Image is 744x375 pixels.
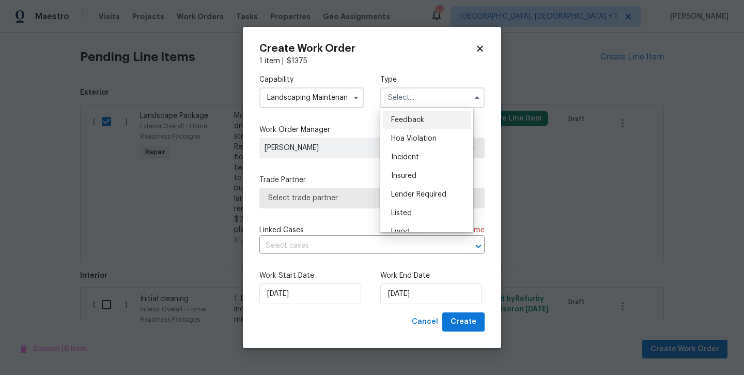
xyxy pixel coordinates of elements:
span: Lender Required [391,191,446,198]
span: Hoa Violation [391,135,437,142]
input: Select... [380,87,485,108]
label: Type [380,74,485,85]
span: Incident [391,154,419,161]
span: Lwod [391,228,410,235]
input: Select cases [259,238,456,254]
label: Trade Partner [259,175,485,185]
h2: Create Work Order [259,43,475,54]
button: Open [471,239,486,253]
label: Work Order Manager [259,125,485,135]
span: [PERSON_NAME] [265,143,413,153]
label: Work End Date [380,271,485,281]
button: Hide options [471,92,483,104]
input: M/D/YYYY [259,283,361,304]
label: Capability [259,74,364,85]
label: Work Start Date [259,271,364,281]
input: M/D/YYYY [380,283,482,304]
button: Cancel [408,312,442,332]
button: Show options [350,92,362,104]
button: Create [442,312,485,332]
span: Listed [391,209,412,217]
span: Select trade partner [268,193,476,203]
div: 1 item | [259,56,485,66]
span: Create [451,316,476,328]
span: Feedback [391,116,424,124]
span: $ 1375 [287,57,307,65]
span: Insured [391,172,416,179]
input: Select... [259,87,364,108]
span: Linked Cases [259,225,304,235]
span: Cancel [412,316,438,328]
